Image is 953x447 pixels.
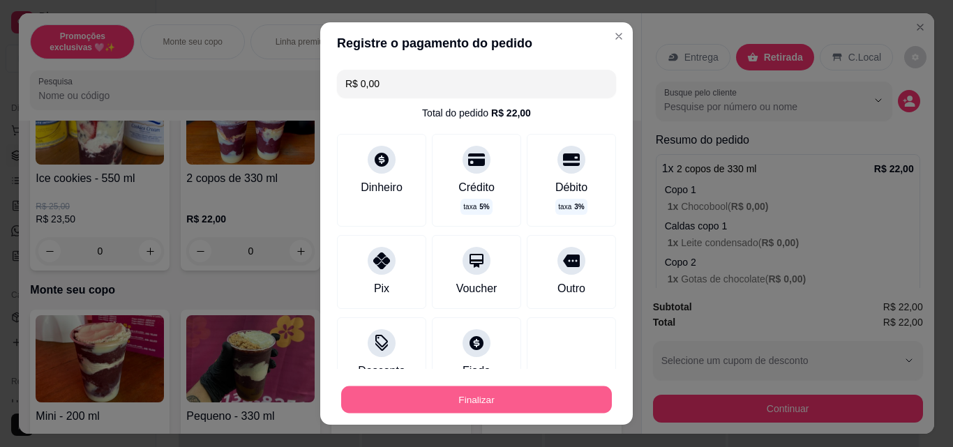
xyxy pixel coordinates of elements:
[341,386,612,414] button: Finalizar
[456,280,497,297] div: Voucher
[479,202,489,212] span: 5 %
[555,179,587,196] div: Débito
[558,202,584,212] p: taxa
[345,70,608,98] input: Ex.: hambúrguer de cordeiro
[574,202,584,212] span: 3 %
[374,280,389,297] div: Pix
[422,106,531,120] div: Total do pedido
[491,106,531,120] div: R$ 22,00
[358,363,405,379] div: Desconto
[557,280,585,297] div: Outro
[608,25,630,47] button: Close
[463,202,489,212] p: taxa
[463,363,490,379] div: Fiado
[320,22,633,64] header: Registre o pagamento do pedido
[361,179,403,196] div: Dinheiro
[458,179,495,196] div: Crédito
